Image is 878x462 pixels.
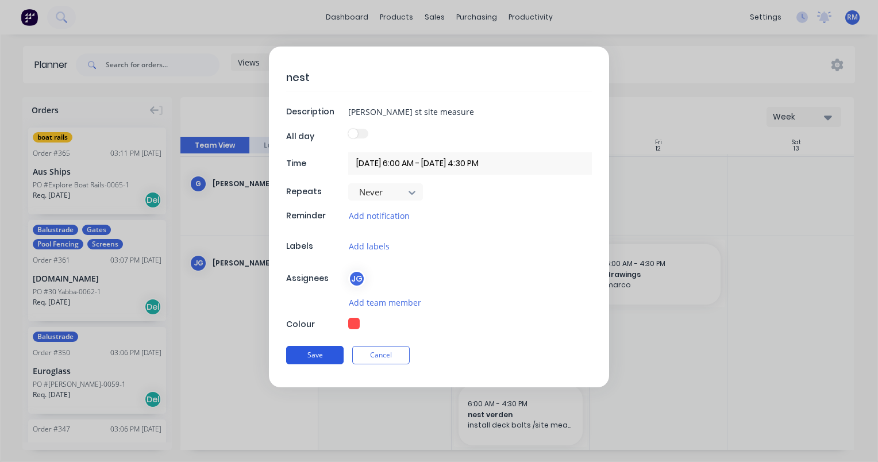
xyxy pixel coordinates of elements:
[286,318,345,330] div: Colour
[348,103,592,120] input: Enter a description
[348,270,365,287] div: JG
[286,272,345,284] div: Assignees
[286,240,345,252] div: Labels
[286,186,345,198] div: Repeats
[348,209,410,222] button: Add notification
[352,346,410,364] button: Cancel
[286,106,345,118] div: Description
[286,346,344,364] button: Save
[286,64,592,91] textarea: nest
[286,130,345,143] div: All day
[286,157,345,170] div: Time
[348,296,422,309] button: Add team member
[348,240,390,253] button: Add labels
[286,210,345,222] div: Reminder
